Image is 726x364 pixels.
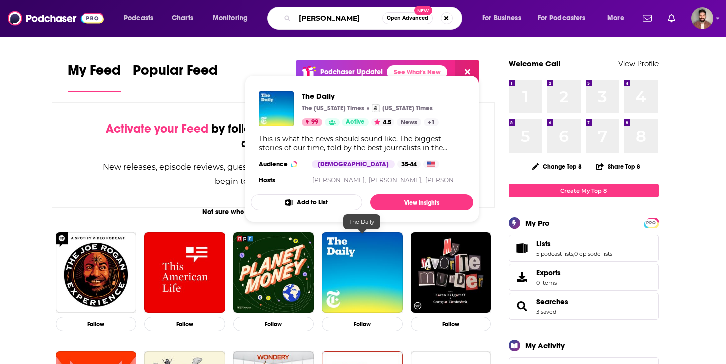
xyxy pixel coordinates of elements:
[596,157,641,176] button: Share Top 8
[536,239,612,248] a: Lists
[411,317,491,331] button: Follow
[124,11,153,25] span: Podcasts
[302,118,322,126] a: 99
[117,10,166,26] button: open menu
[370,194,473,210] a: View Insights
[295,10,382,26] input: Search podcasts, credits, & more...
[509,184,659,197] a: Create My Top 8
[302,91,439,101] a: The Daily
[691,7,713,29] span: Logged in as calmonaghan
[372,104,433,112] a: New York Times[US_STATE] Times
[574,250,612,257] a: 0 episode lists
[531,10,600,26] button: open menu
[259,176,275,184] h4: Hosts
[387,16,428,21] span: Open Advanced
[536,250,573,257] a: 5 podcast lists
[233,317,314,331] button: Follow
[691,7,713,29] button: Show profile menu
[536,239,551,248] span: Lists
[618,59,659,68] a: View Profile
[312,160,395,168] div: [DEMOGRAPHIC_DATA]
[172,11,193,25] span: Charts
[342,118,369,126] a: Active
[645,219,657,226] a: PRO
[525,341,565,350] div: My Activity
[607,11,624,25] span: More
[372,104,380,112] img: New York Times
[56,232,137,313] img: The Joe Rogan Experience
[144,317,225,331] button: Follow
[509,293,659,320] span: Searches
[52,208,495,216] div: Not sure who to follow? Try these podcasts...
[414,6,432,15] span: New
[369,176,423,183] a: [PERSON_NAME],
[133,62,218,85] span: Popular Feed
[691,7,713,29] img: User Profile
[346,117,365,127] span: Active
[259,134,465,152] div: This is what the news should sound like. The biggest stories of our time, told by the best journa...
[213,11,248,25] span: Monitoring
[259,91,294,126] img: The Daily
[512,299,532,313] a: Searches
[251,194,362,210] button: Add to List
[536,297,568,306] a: Searches
[573,250,574,257] span: ,
[512,241,532,255] a: Lists
[509,59,561,68] a: Welcome Cal!
[526,160,588,173] button: Change Top 8
[343,214,380,229] div: The Daily
[106,121,208,136] span: Activate your Feed
[259,160,304,168] h3: Audience
[664,10,679,27] a: Show notifications dropdown
[411,232,491,313] img: My Favorite Murder with Karen Kilgariff and Georgia Hardstark
[475,10,534,26] button: open menu
[536,308,556,315] a: 3 saved
[56,317,137,331] button: Follow
[68,62,121,92] a: My Feed
[371,118,394,126] button: 4.5
[509,264,659,291] a: Exports
[397,118,421,126] a: News
[165,10,199,26] a: Charts
[536,279,561,286] span: 0 items
[312,176,366,183] a: [PERSON_NAME],
[525,218,550,228] div: My Pro
[102,160,445,188] div: New releases, episode reviews, guest credits, and personalized recommendations will begin to appe...
[509,235,659,262] span: Lists
[68,62,121,85] span: My Feed
[8,9,104,28] img: Podchaser - Follow, Share and Rate Podcasts
[482,11,521,25] span: For Business
[536,268,561,277] span: Exports
[302,104,364,112] p: The [US_STATE] Times
[382,104,433,112] p: [US_STATE] Times
[382,12,433,24] button: Open AdvancedNew
[538,11,586,25] span: For Podcasters
[206,10,261,26] button: open menu
[233,232,314,313] img: Planet Money
[600,10,637,26] button: open menu
[424,118,439,126] a: +1
[322,232,403,313] img: The Daily
[322,317,403,331] button: Follow
[320,68,383,76] p: Podchaser Update!
[397,160,421,168] div: 35-44
[311,117,318,127] span: 99
[645,219,657,227] span: PRO
[144,232,225,313] img: This American Life
[277,7,472,30] div: Search podcasts, credits, & more...
[102,122,445,151] div: by following Podcasts, Creators, Lists, and other Users!
[512,270,532,284] span: Exports
[639,10,656,27] a: Show notifications dropdown
[425,176,478,183] a: [PERSON_NAME]
[133,62,218,92] a: Popular Feed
